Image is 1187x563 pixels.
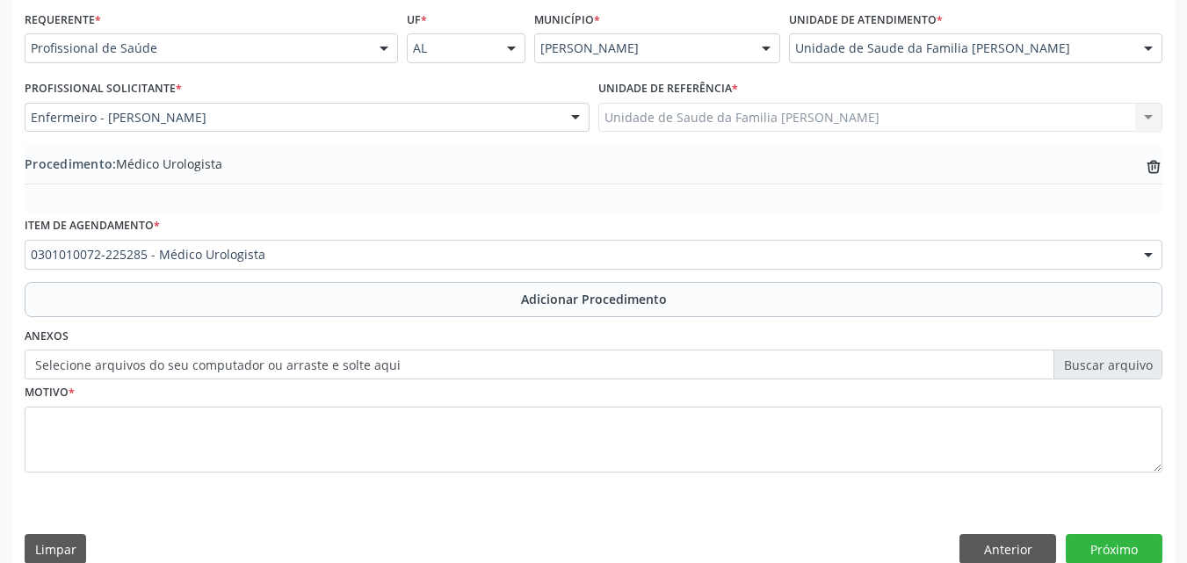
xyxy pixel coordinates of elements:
[25,155,116,172] span: Procedimento:
[25,379,75,407] label: Motivo
[31,246,1126,263] span: 0301010072-225285 - Médico Urologista
[540,40,744,57] span: [PERSON_NAME]
[407,6,427,33] label: UF
[25,6,101,33] label: Requerente
[521,290,667,308] span: Adicionar Procedimento
[598,76,738,103] label: Unidade de referência
[795,40,1126,57] span: Unidade de Saude da Familia [PERSON_NAME]
[25,155,222,173] span: Médico Urologista
[25,76,182,103] label: Profissional Solicitante
[413,40,489,57] span: AL
[31,109,554,126] span: Enfermeiro - [PERSON_NAME]
[25,213,160,240] label: Item de agendamento
[789,6,943,33] label: Unidade de atendimento
[31,40,362,57] span: Profissional de Saúde
[534,6,600,33] label: Município
[25,282,1162,317] button: Adicionar Procedimento
[25,323,69,350] label: Anexos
